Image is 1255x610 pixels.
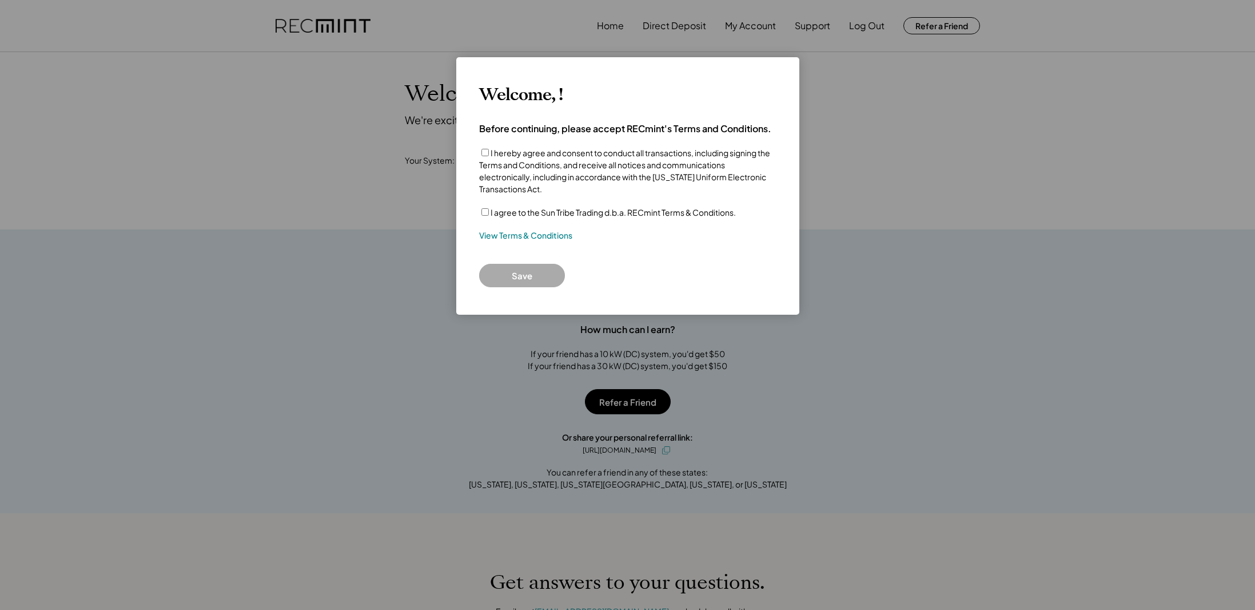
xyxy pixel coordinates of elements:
[479,148,770,194] label: I hereby agree and consent to conduct all transactions, including signing the Terms and Condition...
[479,85,563,105] h3: Welcome, !
[479,264,565,287] button: Save
[479,122,771,135] h4: Before continuing, please accept RECmint's Terms and Conditions.
[491,207,736,217] label: I agree to the Sun Tribe Trading d.b.a. RECmint Terms & Conditions.
[479,230,572,241] a: View Terms & Conditions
